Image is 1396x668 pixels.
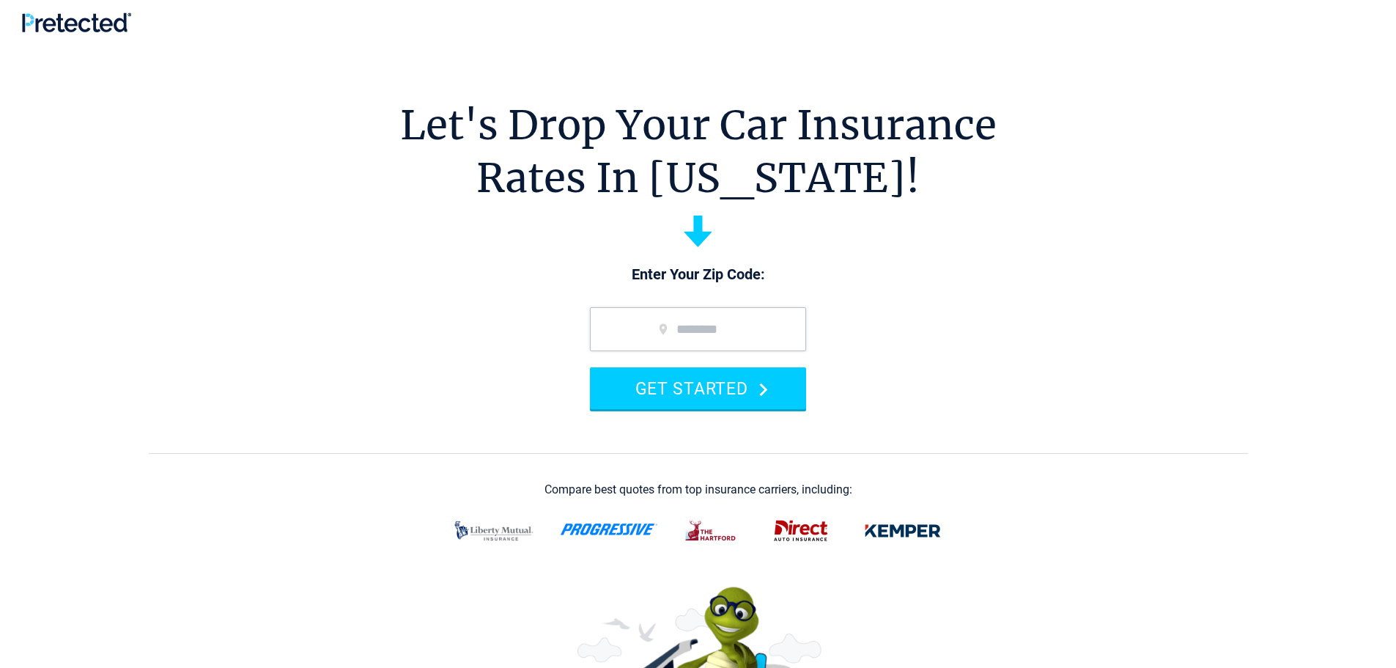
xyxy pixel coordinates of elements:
[765,512,837,550] img: direct
[400,99,997,205] h1: Let's Drop Your Car Insurance Rates In [US_STATE]!
[854,512,951,550] img: kemper
[22,12,131,32] img: Pretected Logo
[544,483,852,496] div: Compare best quotes from top insurance carriers, including:
[590,367,806,409] button: GET STARTED
[590,307,806,351] input: zip code
[560,524,658,535] img: progressive
[575,265,821,285] p: Enter Your Zip Code:
[446,512,542,550] img: liberty
[676,512,747,550] img: thehartford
